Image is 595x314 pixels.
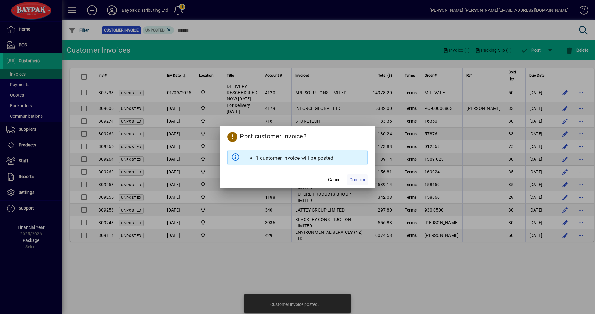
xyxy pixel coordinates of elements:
[325,174,345,185] button: Cancel
[220,126,375,145] h2: Post customer invoice?
[256,155,333,162] li: 1 customer invoice will be posted
[328,177,341,183] span: Cancel
[350,177,365,183] span: Confirm
[347,174,368,185] button: Confirm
